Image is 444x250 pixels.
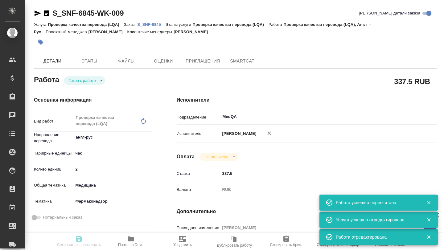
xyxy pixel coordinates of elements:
p: Проектный менеджер [46,30,88,34]
span: Уведомить [173,243,192,247]
span: Скопировать мини-бриф [317,243,359,247]
button: Закрыть [422,234,435,240]
input: Пустое поле [220,223,416,232]
p: Исполнитель [177,131,220,137]
input: ✎ Введи что-нибудь [220,169,416,178]
div: Работа успешно пересчитана [336,200,417,206]
h4: Основная информация [34,96,152,104]
span: Сохранить и пересчитать [57,243,101,247]
button: Папка на Drive [105,233,157,250]
button: Уведомить [157,233,208,250]
button: Закрыть [422,217,435,223]
p: [PERSON_NAME] [220,131,257,137]
p: Валюта [177,187,220,193]
span: Нотариальный заказ [43,214,82,220]
button: Скопировать ссылку [43,10,50,17]
span: Приглашения [186,57,220,65]
input: ✎ Введи что-нибудь [73,165,152,174]
p: Тарифные единицы [34,150,73,156]
span: Файлы [112,57,141,65]
button: Скопировать бриф [260,233,312,250]
a: S_SNF-6845-WK-009 [52,9,124,17]
p: Тематика [34,198,73,204]
div: RUB [220,184,416,195]
a: S_SNF-6845 [137,22,166,27]
div: Услуга успешно отредактирована [336,217,417,223]
div: Готов к работе [199,153,237,161]
button: Не оплачена [203,154,230,159]
p: Направление перевода [34,132,73,144]
h2: Работа [34,74,59,85]
p: Проверка качества перевода (LQA) [193,22,269,27]
p: Проверка качества перевода (LQA) [48,22,124,27]
button: Скопировать мини-бриф [312,233,364,250]
button: Open [149,137,150,138]
button: Готов к работе [67,78,98,83]
p: [PERSON_NAME] [174,30,212,34]
p: Заказ: [124,22,137,27]
button: Скопировать ссылку для ЯМессенджера [34,10,41,17]
button: Добавить тэг [34,35,47,49]
p: Клиентские менеджеры [127,30,174,34]
p: Кол-во единиц [34,166,73,172]
p: Услуга [34,22,48,27]
h4: Оплата [177,153,195,160]
p: [PERSON_NAME] [88,30,127,34]
span: Скопировать бриф [270,243,302,247]
button: Удалить исполнителя [262,127,276,140]
p: Работа [269,22,284,27]
h4: Исполнители [177,96,437,104]
div: час [73,148,152,159]
button: Open [412,116,413,117]
h4: Дополнительно [177,208,437,215]
div: Работа отредактирована [336,234,417,240]
span: Дублировать работу [217,243,252,248]
p: Вид работ [34,118,73,124]
h2: 337.5 RUB [394,76,430,87]
p: Подразделение [177,114,220,120]
button: Дублировать работу [208,233,260,250]
div: Фармаконадзор [73,196,152,207]
button: Закрыть [422,200,435,205]
p: Последнее изменение [177,225,220,231]
p: Общая тематика [34,182,73,188]
p: Этапы услуги [166,22,193,27]
span: Оценки [149,57,178,65]
span: Папка на Drive [118,243,143,247]
span: [PERSON_NAME] детали заказа [359,10,420,16]
div: Медицина [73,180,152,191]
span: Детали [38,57,67,65]
span: SmartCat [228,57,257,65]
button: Сохранить и пересчитать [53,233,105,250]
span: Этапы [75,57,104,65]
div: Готов к работе [64,76,105,85]
p: Ставка [177,171,220,177]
